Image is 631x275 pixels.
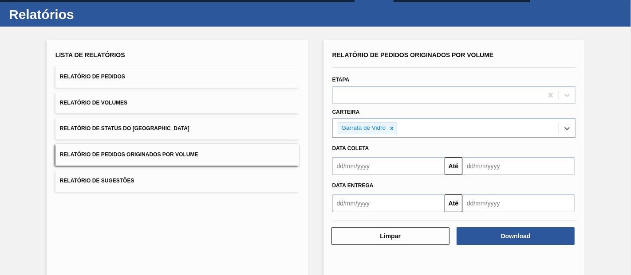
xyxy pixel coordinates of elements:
[332,157,445,175] input: dd/mm/yyyy
[55,92,299,114] button: Relatório de Volumes
[60,74,125,80] span: Relatório de Pedidos
[55,118,299,139] button: Relatório de Status do [GEOGRAPHIC_DATA]
[457,227,575,245] button: Download
[332,109,360,115] label: Carteira
[462,194,575,212] input: dd/mm/yyyy
[55,144,299,166] button: Relatório de Pedidos Originados por Volume
[445,194,462,212] button: Até
[60,151,198,158] span: Relatório de Pedidos Originados por Volume
[332,77,350,83] label: Etapa
[332,145,369,151] span: Data coleta
[332,194,445,212] input: dd/mm/yyyy
[462,157,575,175] input: dd/mm/yyyy
[445,157,462,175] button: Até
[332,51,494,58] span: Relatório de Pedidos Originados por Volume
[339,123,387,134] div: Garrafa de Vidro
[332,182,374,189] span: Data Entrega
[60,100,127,106] span: Relatório de Volumes
[60,178,134,184] span: Relatório de Sugestões
[55,170,299,192] button: Relatório de Sugestões
[55,66,299,88] button: Relatório de Pedidos
[331,227,450,245] button: Limpar
[55,51,125,58] span: Lista de Relatórios
[60,125,189,132] span: Relatório de Status do [GEOGRAPHIC_DATA]
[9,9,166,19] h1: Relatórios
